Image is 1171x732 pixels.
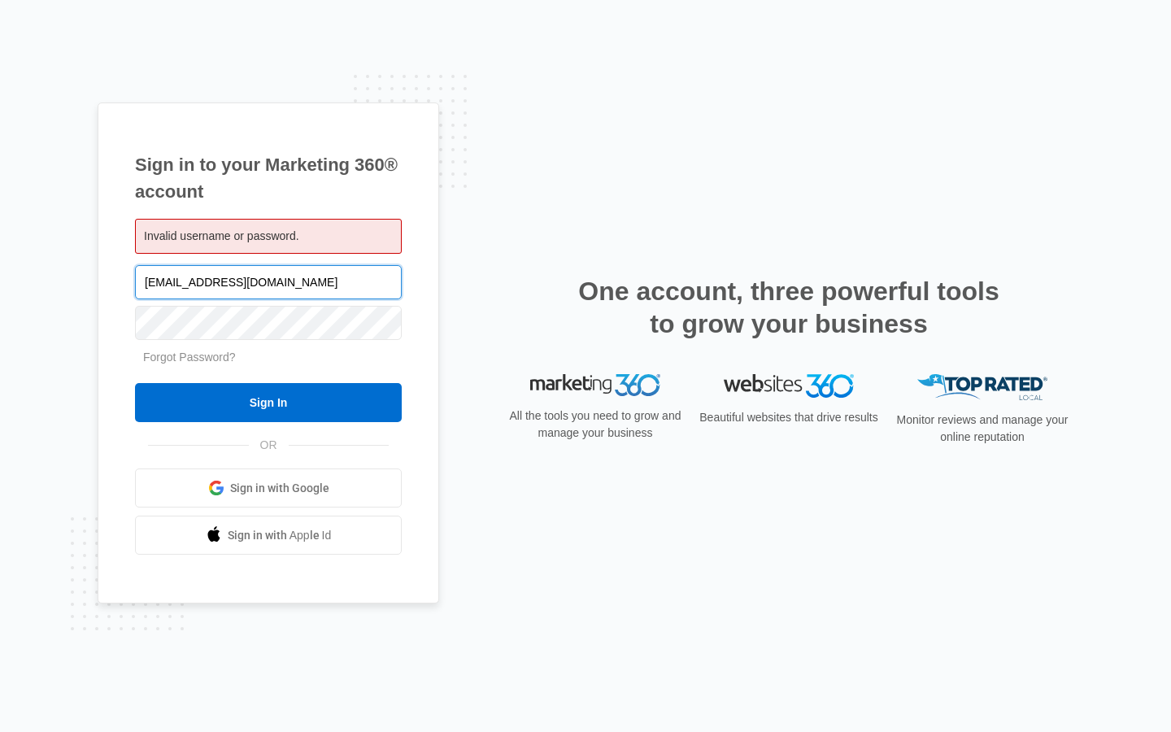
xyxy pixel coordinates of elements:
img: Marketing 360 [530,374,660,397]
a: Sign in with Apple Id [135,516,402,555]
h1: Sign in to your Marketing 360® account [135,151,402,205]
img: Websites 360 [724,374,854,398]
span: Invalid username or password. [144,229,299,242]
input: Email [135,265,402,299]
p: All the tools you need to grow and manage your business [504,407,686,442]
span: Sign in with Google [230,480,329,497]
p: Monitor reviews and manage your online reputation [891,412,1073,446]
span: OR [249,437,289,454]
input: Sign In [135,383,402,422]
img: Top Rated Local [917,374,1047,401]
a: Forgot Password? [143,351,236,364]
h2: One account, three powerful tools to grow your business [573,275,1004,340]
a: Sign in with Google [135,468,402,508]
p: Beautiful websites that drive results [698,409,880,426]
span: Sign in with Apple Id [228,527,332,544]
